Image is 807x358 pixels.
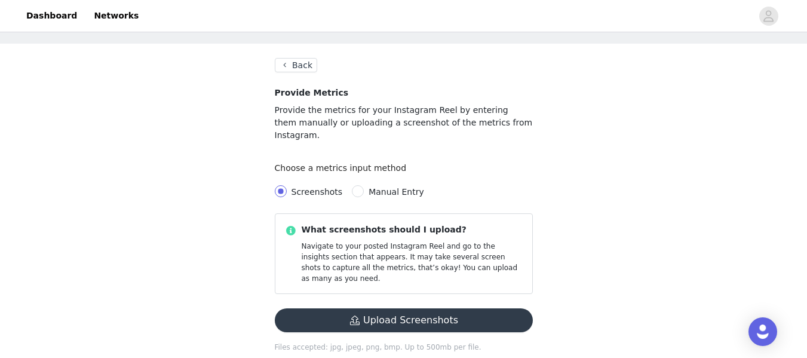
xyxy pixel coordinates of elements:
[275,87,533,99] h4: Provide Metrics
[275,342,533,353] p: Files accepted: jpg, jpeg, png, bmp. Up to 500mb per file.
[275,163,413,173] label: Choose a metrics input method
[302,224,523,236] p: What screenshots should I upload?
[275,316,533,326] span: Upload Screenshots
[369,187,424,197] span: Manual Entry
[275,104,533,142] p: Provide the metrics for your Instagram Reel by entering them manually or uploading a screenshot o...
[87,2,146,29] a: Networks
[763,7,774,26] div: avatar
[302,241,523,284] p: Navigate to your posted Instagram Reel and go to the insights section that appears. It may take s...
[275,308,533,332] button: Upload Screenshots
[19,2,84,29] a: Dashboard
[275,58,318,72] button: Back
[748,317,777,346] div: Open Intercom Messenger
[291,187,343,197] span: Screenshots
